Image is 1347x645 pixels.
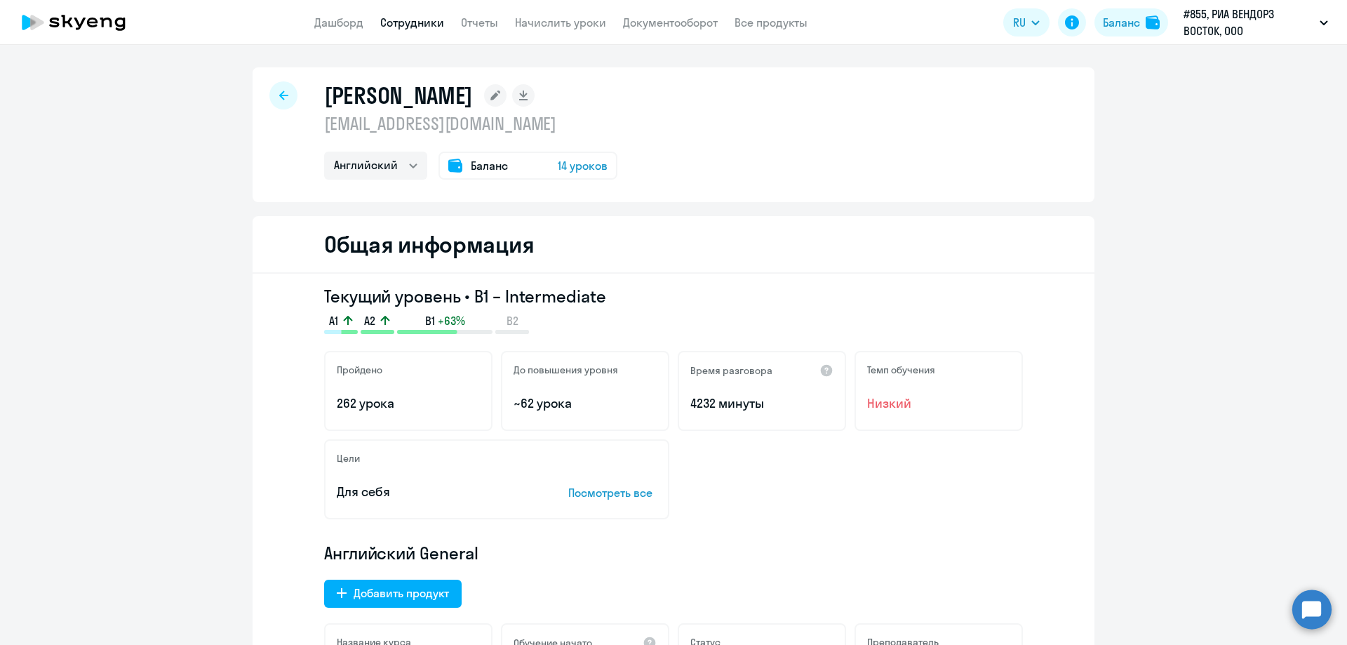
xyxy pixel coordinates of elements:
span: Низкий [867,394,1010,413]
h5: Темп обучения [867,364,935,376]
button: RU [1003,8,1050,36]
h5: До повышения уровня [514,364,618,376]
span: B1 [425,313,435,328]
span: A2 [364,313,375,328]
a: Начислить уроки [515,15,606,29]
span: Английский General [324,542,478,564]
span: A1 [329,313,338,328]
div: Добавить продукт [354,585,449,601]
h1: [PERSON_NAME] [324,81,473,109]
span: Баланс [471,157,508,174]
span: B2 [507,313,518,328]
p: [EMAIL_ADDRESS][DOMAIN_NAME] [324,112,617,135]
button: Балансbalance [1094,8,1168,36]
a: Все продукты [735,15,807,29]
h5: Пройдено [337,364,382,376]
span: +63% [438,313,465,328]
p: Для себя [337,483,525,501]
span: RU [1013,14,1026,31]
span: 14 уроков [558,157,608,174]
p: #855, РИА ВЕНДОРЗ ВОСТОК, ООО [1184,6,1314,39]
button: Добавить продукт [324,580,462,608]
div: Баланс [1103,14,1140,31]
h3: Текущий уровень • B1 – Intermediate [324,285,1023,307]
a: Документооборот [623,15,718,29]
button: #855, РИА ВЕНДОРЗ ВОСТОК, ООО [1177,6,1335,39]
p: 4232 минуты [690,394,833,413]
a: Дашборд [314,15,363,29]
h2: Общая информация [324,230,534,258]
h5: Цели [337,452,360,465]
p: Посмотреть все [568,484,657,501]
h5: Время разговора [690,364,772,377]
a: Отчеты [461,15,498,29]
a: Сотрудники [380,15,444,29]
p: 262 урока [337,394,480,413]
p: ~62 урока [514,394,657,413]
img: balance [1146,15,1160,29]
